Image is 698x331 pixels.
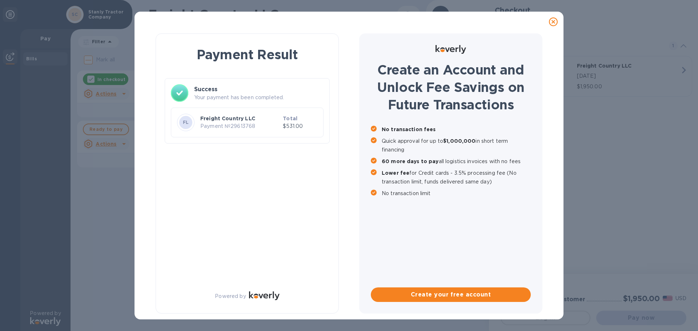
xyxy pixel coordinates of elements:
p: Your payment has been completed. [194,94,324,101]
p: for Credit cards - 3.5% processing fee (No transaction limit, funds delivered same day) [382,169,531,186]
img: Logo [436,45,466,54]
b: No transaction fees [382,126,436,132]
p: No transaction limit [382,189,531,198]
h1: Create an Account and Unlock Fee Savings on Future Transactions [371,61,531,113]
h1: Payment Result [168,45,327,64]
p: $531.00 [283,122,317,130]
p: Powered by [215,292,246,300]
button: Create your free account [371,287,531,302]
p: Quick approval for up to in short term financing [382,137,531,154]
b: FL [183,120,189,125]
b: Total [283,116,297,121]
h3: Success [194,85,324,94]
img: Logo [249,291,280,300]
b: $1,000,000 [443,138,476,144]
p: all logistics invoices with no fees [382,157,531,166]
span: Create your free account [377,290,525,299]
b: Lower fee [382,170,409,176]
p: Payment № 29613768 [200,122,280,130]
b: 60 more days to pay [382,158,439,164]
p: Freight Country LLC [200,115,280,122]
